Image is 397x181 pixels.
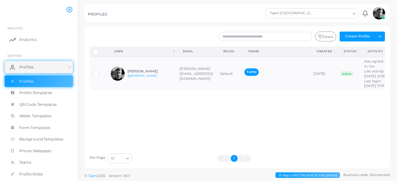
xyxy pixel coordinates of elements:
[314,10,350,17] input: Search for option
[5,133,73,145] a: Background Templates
[7,26,23,30] span: INSIGHTS
[364,69,385,78] span: Last activity: [DATE] 21:36
[19,90,52,96] span: Profile Templates
[109,174,130,178] span: Version: 1.8.0
[364,59,383,68] span: Has signed in: Yes
[344,49,356,54] div: Status
[107,153,132,163] div: Search for option
[7,54,22,58] span: ENTITIES
[19,136,63,142] span: Background Templates
[5,33,73,46] a: Analytics
[115,155,124,162] input: Search for option
[134,155,335,162] ul: Pagination
[368,49,383,54] div: activity
[317,49,332,54] div: Created
[5,75,73,87] a: Profiles
[5,122,73,134] a: Form Templates
[176,57,216,90] td: [PERSON_NAME][EMAIL_ADDRESS][DOMAIN_NAME]
[19,148,52,154] span: Phone Wallpaper
[343,172,390,178] span: Business cards. Reinvented.
[315,32,336,41] button: Filters
[19,79,33,84] span: Profiles
[248,49,303,54] div: Teams
[371,7,387,19] a: avatar
[5,87,73,99] a: Profile Templates
[19,125,51,131] span: Form Templates
[88,12,107,16] h5: PROFILES
[84,173,130,179] span: ©
[114,49,172,54] div: User
[269,10,314,16] span: Tapni [GEOGRAPHIC_DATA]
[373,7,385,19] img: avatar
[183,49,210,54] div: Email
[340,71,353,76] span: Active
[19,160,32,165] span: Teams
[88,174,97,178] a: Tapni
[231,155,238,162] button: Go to page 1
[5,99,73,110] a: QR Code Templates
[19,37,37,42] span: Analytics
[19,171,43,177] span: Profile Roles
[5,168,73,180] a: Profile Roles
[19,102,57,107] span: QR Code Templates
[216,57,241,90] td: Default
[5,110,73,122] a: Wallet Templates
[340,32,375,41] button: Create Profile
[127,74,157,77] a: @[PERSON_NAME]
[244,68,259,75] span: TAPNI
[310,57,337,90] td: [DATE]
[5,145,73,157] a: Phone Wallpaper
[223,49,234,54] div: Roles
[90,47,108,57] th: Row-selection
[19,64,33,70] span: Profiles
[364,79,384,88] span: Last login: [DATE] 11:03
[97,173,105,179] span: 2025
[111,67,125,81] img: avatar
[90,155,106,160] label: Per Page
[275,172,340,178] span: 15 days until the end of trial period
[111,155,114,162] span: 10
[5,157,73,168] a: Teams
[5,61,73,73] a: Profiles
[19,113,51,119] span: Wallet Templates
[265,8,359,18] div: Search for option
[127,69,173,73] h6: [PERSON_NAME]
